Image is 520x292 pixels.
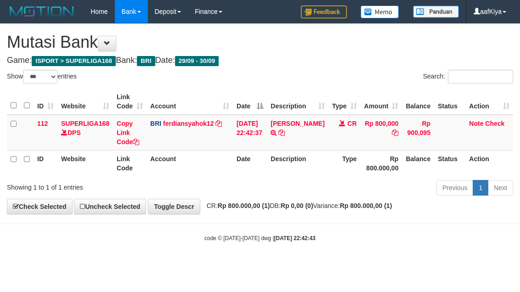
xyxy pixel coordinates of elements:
[361,150,402,176] th: Rp 800.000,00
[281,202,313,209] strong: Rp 0,00 (0)
[274,235,316,241] strong: [DATE] 22:42:43
[485,120,504,127] a: Check
[163,120,214,127] a: ferdiansyahok12
[233,89,267,115] th: Date: activate to sort column descending
[423,70,513,84] label: Search:
[7,70,77,84] label: Show entries
[469,120,483,127] a: Note
[347,120,356,127] span: CR
[61,120,109,127] a: SUPERLIGA168
[340,202,392,209] strong: Rp 800.000,00 (1)
[57,115,113,151] td: DPS
[465,150,513,176] th: Action
[301,6,347,18] img: Feedback.jpg
[448,70,513,84] input: Search:
[233,150,267,176] th: Date
[117,120,139,146] a: Copy Link Code
[434,150,465,176] th: Status
[32,56,116,66] span: ISPORT > SUPERLIGA168
[147,89,233,115] th: Account: activate to sort column ascending
[465,89,513,115] th: Action: activate to sort column ascending
[150,120,161,127] span: BRI
[402,89,434,115] th: Balance
[204,235,316,241] small: code © [DATE]-[DATE] dwg |
[473,180,488,196] a: 1
[434,89,465,115] th: Status
[7,179,210,192] div: Showing 1 to 1 of 1 entries
[488,180,513,196] a: Next
[37,120,48,127] span: 112
[34,150,57,176] th: ID
[57,150,113,176] th: Website
[271,120,324,127] a: [PERSON_NAME]
[278,129,285,136] a: Copy MUHAMMAD RIDHA to clipboard
[402,115,434,151] td: Rp 900,095
[361,6,399,18] img: Button%20Memo.svg
[392,129,398,136] a: Copy Rp 800,000 to clipboard
[267,150,328,176] th: Description
[23,70,57,84] select: Showentries
[361,115,402,151] td: Rp 800,000
[148,199,200,214] a: Toggle Descr
[413,6,459,18] img: panduan.png
[7,33,513,51] h1: Mutasi Bank
[328,150,361,176] th: Type
[34,89,57,115] th: ID: activate to sort column ascending
[113,89,147,115] th: Link Code: activate to sort column ascending
[57,89,113,115] th: Website: activate to sort column ascending
[7,5,77,18] img: MOTION_logo.png
[436,180,473,196] a: Previous
[202,202,392,209] span: CR: DB: Variance:
[402,150,434,176] th: Balance
[113,150,147,176] th: Link Code
[7,56,513,65] h4: Game: Bank: Date:
[175,56,219,66] span: 29/09 - 30/09
[7,199,73,214] a: Check Selected
[328,89,361,115] th: Type: activate to sort column ascending
[361,89,402,115] th: Amount: activate to sort column ascending
[233,115,267,151] td: [DATE] 22:42:37
[215,120,222,127] a: Copy ferdiansyahok12 to clipboard
[218,202,270,209] strong: Rp 800.000,00 (1)
[267,89,328,115] th: Description: activate to sort column ascending
[137,56,155,66] span: BRI
[74,199,146,214] a: Uncheck Selected
[147,150,233,176] th: Account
